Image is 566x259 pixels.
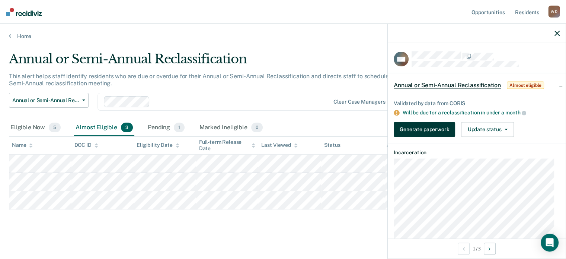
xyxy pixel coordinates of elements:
[12,142,33,148] div: Name
[174,123,185,132] span: 1
[199,139,256,152] div: Full-term Release Date
[261,142,297,148] div: Last Viewed
[324,142,340,148] div: Status
[484,243,496,255] button: Next Opportunity
[12,97,79,104] span: Annual or Semi-Annual Reclassification
[388,239,566,258] div: 1 / 3
[394,149,560,155] dt: Incarceration
[388,73,566,97] div: Annual or Semi-Annual ReclassificationAlmost eligible
[394,100,560,107] div: Validated by data from CORIS
[541,234,559,252] div: Open Intercom Messenger
[507,82,544,89] span: Almost eligible
[403,110,560,116] div: Will be due for a reclassification in under a month
[394,122,458,137] a: Generate paperwork
[49,123,61,132] span: 5
[333,99,385,105] div: Clear case managers
[458,243,470,255] button: Previous Opportunity
[6,8,42,16] img: Recidiviz
[121,123,133,132] span: 3
[394,82,501,89] span: Annual or Semi-Annual Reclassification
[137,142,179,148] div: Eligibility Date
[9,33,557,40] a: Home
[387,142,422,148] div: Assigned to
[146,120,186,136] div: Pending
[9,120,62,136] div: Eligible Now
[394,122,455,137] button: Generate paperwork
[198,120,264,136] div: Marked Ineligible
[548,6,560,18] div: W D
[74,142,98,148] div: DOC ID
[74,120,134,136] div: Almost Eligible
[9,73,424,87] p: This alert helps staff identify residents who are due or overdue for their Annual or Semi-Annual ...
[461,122,514,137] button: Update status
[9,51,434,73] div: Annual or Semi-Annual Reclassification
[251,123,263,132] span: 0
